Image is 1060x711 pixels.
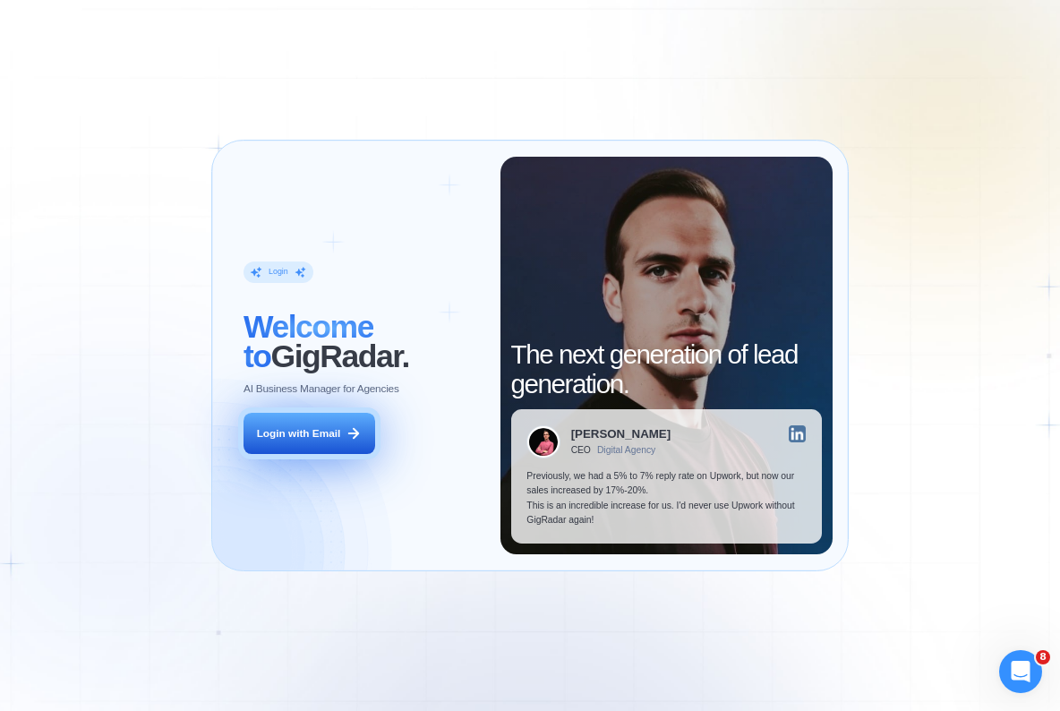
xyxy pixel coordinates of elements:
div: Login [269,268,288,278]
span: 8 [1036,650,1050,664]
h2: ‍ GigRadar. [244,313,484,371]
span: Welcome to [244,309,373,374]
h2: The next generation of lead generation. [511,340,822,398]
p: AI Business Manager for Agencies [244,381,399,396]
div: CEO [571,445,591,456]
iframe: Intercom live chat [999,650,1042,693]
div: Digital Agency [597,445,655,456]
div: Login with Email [257,426,341,441]
div: [PERSON_NAME] [571,428,671,440]
button: Login with Email [244,413,375,454]
p: Previously, we had a 5% to 7% reply rate on Upwork, but now our sales increased by 17%-20%. This ... [526,469,806,527]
